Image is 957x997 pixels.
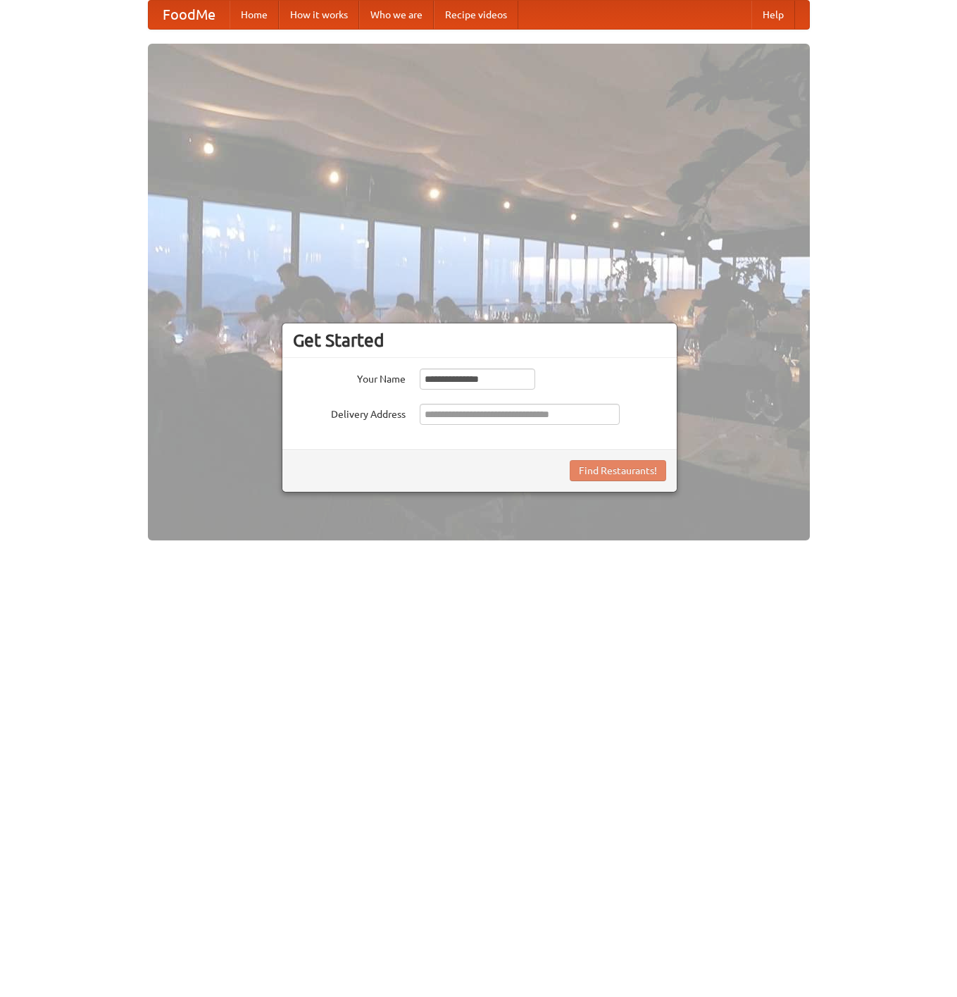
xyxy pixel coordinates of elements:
[293,330,666,351] h3: Get Started
[279,1,359,29] a: How it works
[293,404,406,421] label: Delivery Address
[751,1,795,29] a: Help
[570,460,666,481] button: Find Restaurants!
[149,1,230,29] a: FoodMe
[359,1,434,29] a: Who we are
[293,369,406,386] label: Your Name
[230,1,279,29] a: Home
[434,1,518,29] a: Recipe videos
